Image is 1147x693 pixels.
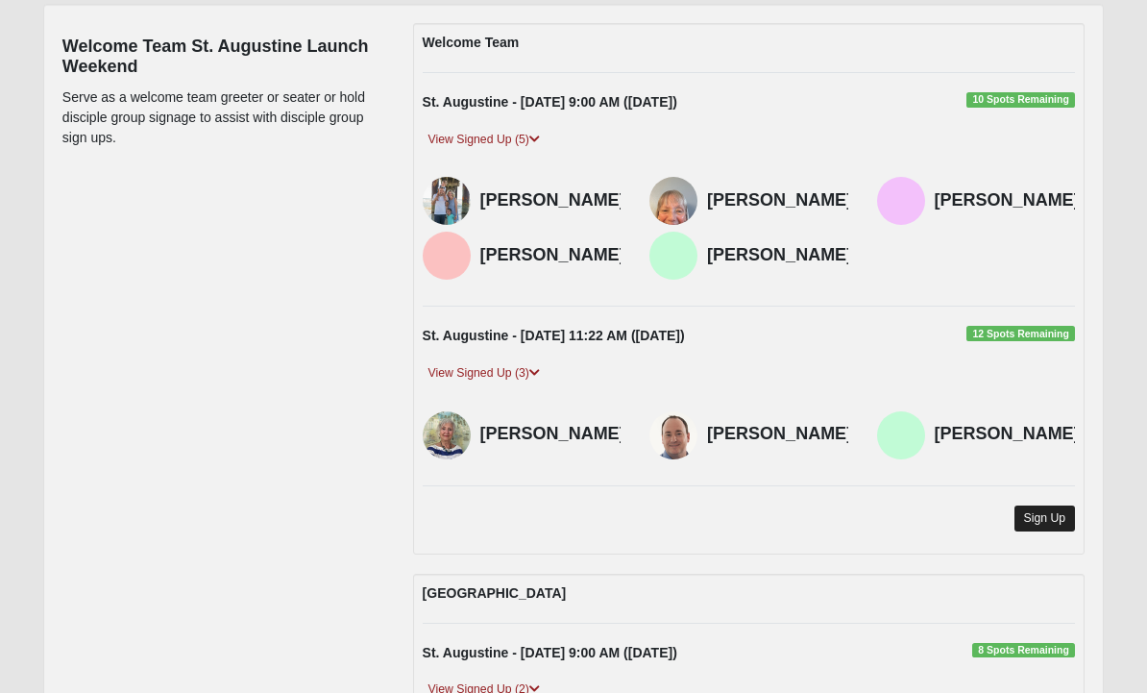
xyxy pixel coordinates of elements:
h4: [PERSON_NAME] [935,424,1080,445]
h4: [PERSON_NAME] [480,245,625,266]
img: Bryson Hendricks [423,177,471,225]
strong: St. Augustine - [DATE] 9:00 AM ([DATE]) [423,94,677,110]
a: View Signed Up (5) [423,130,546,150]
h4: [PERSON_NAME] [480,424,625,445]
p: Serve as a welcome team greeter or seater or hold disciple group signage to assist with disciple ... [62,87,384,148]
span: 10 Spots Remaining [966,92,1075,108]
img: Nancy Welsh [649,177,697,225]
img: Terri Turner [877,177,925,225]
img: Donna Petrina [423,232,471,280]
img: Lee Andrews [649,411,697,459]
a: Sign Up [1014,506,1076,532]
h4: [PERSON_NAME] [480,190,625,211]
strong: Welcome Team [423,35,520,50]
strong: [GEOGRAPHIC_DATA] [423,585,567,601]
h4: [PERSON_NAME] [707,245,852,266]
h4: Welcome Team St. Augustine Launch Weekend [62,37,384,78]
span: 8 Spots Remaining [972,643,1075,658]
strong: St. Augustine - [DATE] 9:00 AM ([DATE]) [423,645,677,660]
h4: [PERSON_NAME] [707,424,852,445]
img: Marta Tant [423,411,471,459]
a: View Signed Up (3) [423,363,546,384]
h4: [PERSON_NAME] [707,190,852,211]
span: 12 Spots Remaining [966,326,1075,341]
strong: St. Augustine - [DATE] 11:22 AM ([DATE]) [423,328,685,343]
img: Brad Krantz [649,232,697,280]
h4: [PERSON_NAME] [935,190,1080,211]
img: Brad Krantz [877,411,925,459]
